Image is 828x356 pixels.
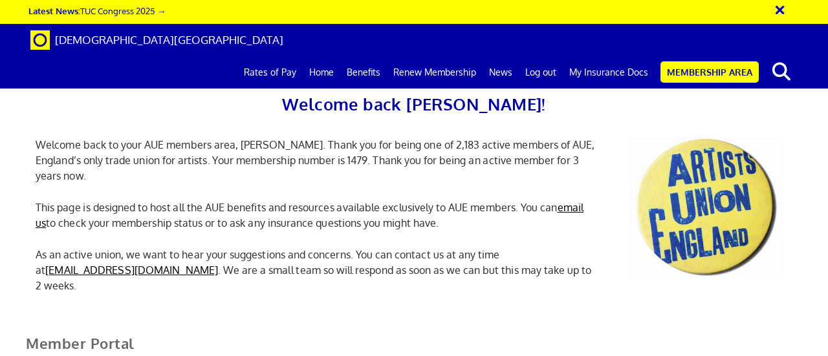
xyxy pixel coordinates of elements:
[26,247,608,293] p: As an active union, we want to hear your suggestions and concerns. You can contact us at any time...
[21,24,293,56] a: Brand [DEMOGRAPHIC_DATA][GEOGRAPHIC_DATA]
[387,56,483,89] a: Renew Membership
[55,33,283,47] span: [DEMOGRAPHIC_DATA][GEOGRAPHIC_DATA]
[237,56,303,89] a: Rates of Pay
[660,61,759,83] a: Membership Area
[45,264,218,277] a: [EMAIL_ADDRESS][DOMAIN_NAME]
[26,200,608,231] p: This page is designed to host all the AUE benefits and resources available exclusively to AUE mem...
[761,58,801,85] button: search
[28,5,80,16] strong: Latest News:
[519,56,563,89] a: Log out
[563,56,655,89] a: My Insurance Docs
[26,137,608,183] p: Welcome back to your AUE members area, [PERSON_NAME]. Thank you for being one of 2,183 active mem...
[28,5,166,16] a: Latest News:TUC Congress 2025 →
[483,56,519,89] a: News
[303,56,340,89] a: Home
[340,56,387,89] a: Benefits
[26,90,802,118] h2: Welcome back [PERSON_NAME]!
